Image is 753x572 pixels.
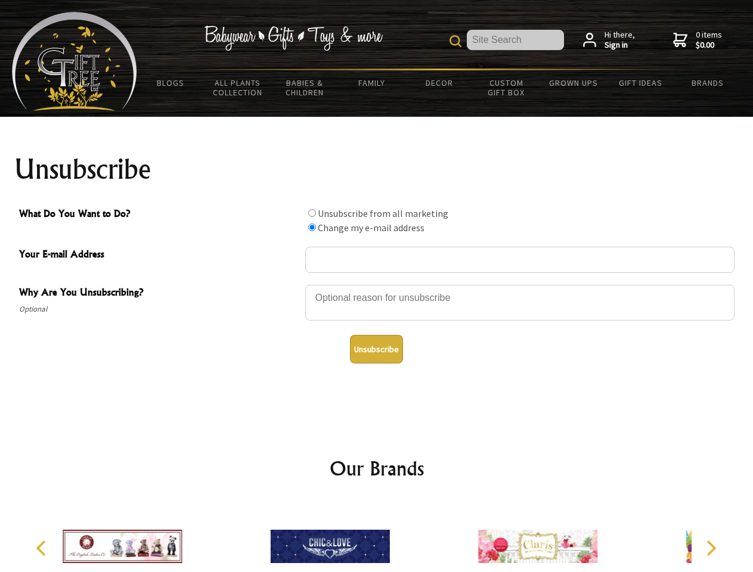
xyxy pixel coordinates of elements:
a: Custom Gift Box [473,70,540,105]
strong: $0.00 [696,40,722,51]
img: product search [450,35,461,47]
button: Unsubscribe [350,335,403,363]
a: Brands [674,70,742,95]
a: Grown Ups [540,70,607,95]
strong: Sign in [605,40,635,51]
a: Gift Ideas [607,70,674,95]
span: Your E-mail Address [19,247,299,264]
a: 0 items$0.00 [673,30,722,51]
button: Next [698,535,724,561]
h1: Unsubscribe [14,155,739,184]
img: Babyware - Gifts - Toys and more... [12,12,137,111]
label: Change my e-mail address [318,222,424,234]
a: Babies & Children [271,70,339,105]
span: Hi there, [605,30,635,51]
span: Optional [19,302,299,316]
input: What Do You Want to Do? [308,209,316,217]
a: Decor [405,70,473,95]
a: Hi there,Sign in [583,30,635,51]
input: What Do You Want to Do? [308,223,316,231]
h2: Our Brands [24,454,730,483]
span: What Do You Want to Do? [19,206,299,223]
input: Site Search [467,30,564,50]
a: BLOGS [137,70,204,95]
input: Your E-mail Address [305,247,735,273]
a: Family [339,70,406,95]
label: Unsubscribe from all marketing [318,207,448,219]
button: Previous [30,535,56,561]
span: 0 items [696,29,722,51]
img: Babywear - Gifts - Toys & more [204,26,383,51]
a: All Plants Collection [204,70,272,105]
textarea: Why Are You Unsubscribing? [305,285,735,321]
span: Why Are You Unsubscribing? [19,285,299,302]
